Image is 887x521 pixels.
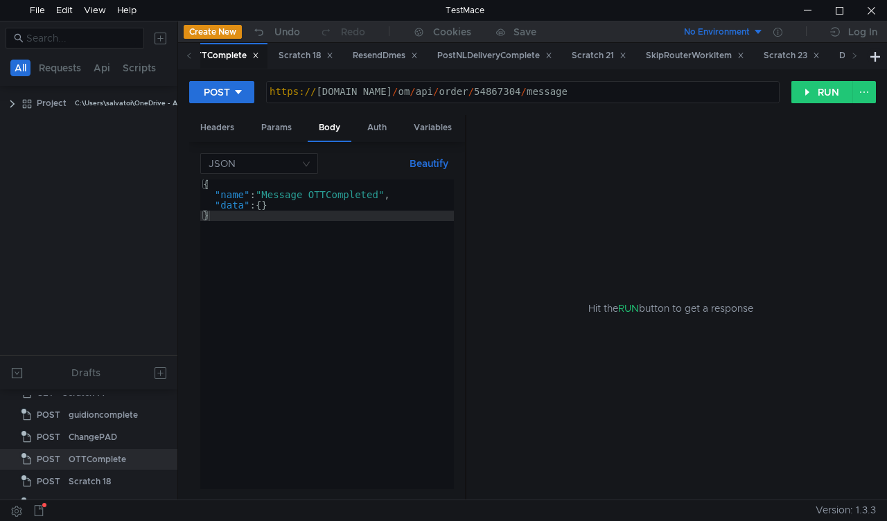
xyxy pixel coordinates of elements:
button: POST [189,81,254,103]
div: PostNLDeliveryComplete [437,48,552,63]
span: POST [37,449,60,470]
input: Search... [26,30,136,46]
div: C:\Users\salvatoi\OneDrive - AMDOCS\Backup Folders\Documents\testmace\Project [75,93,355,114]
span: POST [37,405,60,425]
button: Redo [310,21,375,42]
div: No Environment [684,26,750,39]
div: Project [37,93,67,114]
span: Hit the button to get a response [588,301,753,316]
div: Scratch 23 [764,48,820,63]
span: POST [37,471,60,492]
button: Api [89,60,114,76]
div: ResendDmes [69,493,121,514]
span: Version: 1.3.3 [816,500,876,520]
button: All [10,60,30,76]
button: RUN [791,81,853,103]
button: Requests [35,60,85,76]
button: Undo [242,21,310,42]
div: Scratch 21 [572,48,626,63]
div: Save [513,27,536,37]
button: Scripts [118,60,160,76]
div: POST [204,85,230,100]
div: OTTComplete [69,449,126,470]
span: POST [37,427,60,448]
div: ResendDmes [353,48,418,63]
span: POST [37,493,60,514]
div: Drafts [71,364,100,381]
div: Cookies [433,24,471,40]
div: Scratch 18 [69,471,111,492]
div: Headers [189,115,245,141]
button: No Environment [667,21,764,43]
div: guidioncomplete [69,405,138,425]
div: SkipRouterWorkItem [646,48,744,63]
div: Redo [341,24,365,40]
div: Auth [356,115,398,141]
button: Create New [184,25,242,39]
button: Beautify [404,155,454,172]
div: Params [250,115,303,141]
div: Undo [274,24,300,40]
div: OTTComplete [189,48,259,63]
span: RUN [618,302,639,315]
div: Body [308,115,351,142]
div: Variables [403,115,463,141]
div: Scratch 18 [279,48,333,63]
div: Log In [848,24,877,40]
div: ChangePAD [69,427,117,448]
